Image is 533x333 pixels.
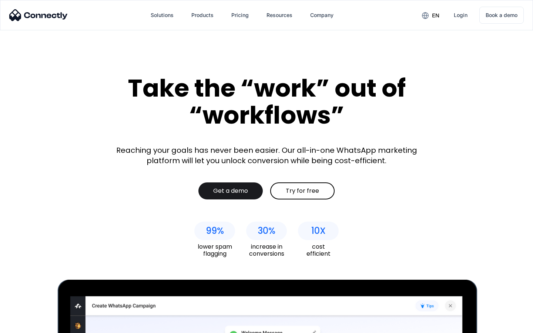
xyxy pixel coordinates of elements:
[231,10,249,20] div: Pricing
[479,7,524,24] a: Book a demo
[286,187,319,195] div: Try for free
[311,226,326,236] div: 10X
[270,182,335,199] a: Try for free
[15,320,44,330] ul: Language list
[9,9,68,21] img: Connectly Logo
[298,243,339,257] div: cost efficient
[151,10,174,20] div: Solutions
[266,10,292,20] div: Resources
[7,320,44,330] aside: Language selected: English
[246,243,287,257] div: increase in conversions
[258,226,275,236] div: 30%
[225,6,255,24] a: Pricing
[454,10,467,20] div: Login
[448,6,473,24] a: Login
[194,243,235,257] div: lower spam flagging
[191,10,214,20] div: Products
[198,182,263,199] a: Get a demo
[111,145,422,166] div: Reaching your goals has never been easier. Our all-in-one WhatsApp marketing platform will let yo...
[100,75,433,128] div: Take the “work” out of “workflows”
[310,10,333,20] div: Company
[206,226,224,236] div: 99%
[213,187,248,195] div: Get a demo
[432,10,439,21] div: en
